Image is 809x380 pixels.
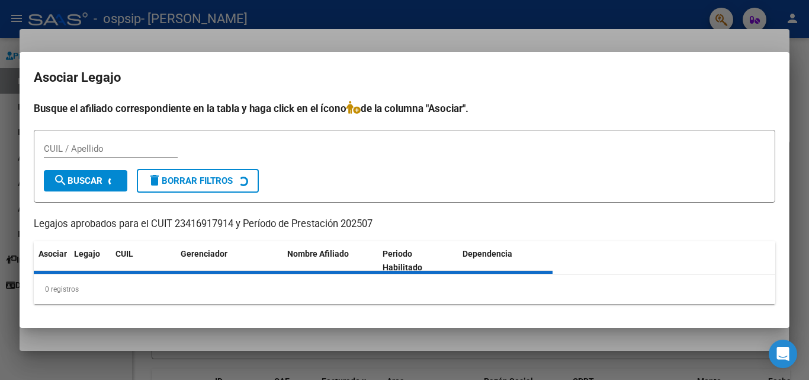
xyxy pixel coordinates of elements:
span: Dependencia [463,249,512,258]
datatable-header-cell: Gerenciador [176,241,282,280]
h4: Busque el afiliado correspondiente en la tabla y haga click en el ícono de la columna "Asociar". [34,101,775,116]
datatable-header-cell: CUIL [111,241,176,280]
datatable-header-cell: Legajo [69,241,111,280]
span: Legajo [74,249,100,258]
datatable-header-cell: Dependencia [458,241,553,280]
datatable-header-cell: Nombre Afiliado [282,241,378,280]
div: 0 registros [34,274,775,304]
p: Legajos aprobados para el CUIT 23416917914 y Período de Prestación 202507 [34,217,775,232]
datatable-header-cell: Periodo Habilitado [378,241,458,280]
div: Open Intercom Messenger [769,340,797,368]
span: Nombre Afiliado [287,249,349,258]
button: Buscar [44,170,127,191]
span: Buscar [53,175,102,186]
datatable-header-cell: Asociar [34,241,69,280]
span: CUIL [115,249,133,258]
span: Asociar [38,249,67,258]
mat-icon: search [53,173,68,187]
span: Periodo Habilitado [383,249,422,272]
mat-icon: delete [147,173,162,187]
span: Gerenciador [181,249,227,258]
button: Borrar Filtros [137,169,259,193]
span: Borrar Filtros [147,175,233,186]
h2: Asociar Legajo [34,66,775,89]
